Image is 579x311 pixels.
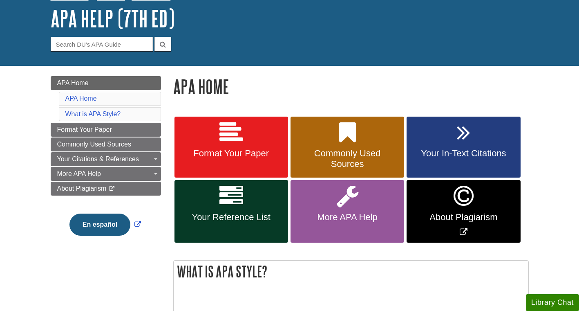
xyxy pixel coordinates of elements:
[291,180,404,243] a: More APA Help
[174,180,288,243] a: Your Reference List
[181,212,282,223] span: Your Reference List
[108,186,115,192] i: This link opens in a new window
[407,180,520,243] a: Link opens in new window
[65,95,97,102] a: APA Home
[51,123,161,137] a: Format Your Paper
[65,110,121,117] a: What is APA Style?
[67,221,143,228] a: Link opens in new window
[51,76,161,250] div: Guide Page Menu
[291,117,404,178] a: Commonly Used Sources
[174,261,528,282] h2: What is APA Style?
[51,137,161,151] a: Commonly Used Sources
[51,37,153,51] input: Search DU's APA Guide
[413,148,514,159] span: Your In-Text Citations
[51,152,161,166] a: Your Citations & References
[181,148,282,159] span: Format Your Paper
[69,214,130,236] button: En español
[57,141,131,148] span: Commonly Used Sources
[57,170,101,177] span: More APA Help
[297,148,398,169] span: Commonly Used Sources
[57,79,89,86] span: APA Home
[297,212,398,223] span: More APA Help
[51,76,161,90] a: APA Home
[413,212,514,223] span: About Plagiarism
[174,117,288,178] a: Format Your Paper
[57,126,112,133] span: Format Your Paper
[51,6,174,31] a: APA Help (7th Ed)
[57,155,139,162] span: Your Citations & References
[51,167,161,181] a: More APA Help
[173,76,529,97] h1: APA Home
[407,117,520,178] a: Your In-Text Citations
[57,185,107,192] span: About Plagiarism
[51,182,161,196] a: About Plagiarism
[526,294,579,311] button: Library Chat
